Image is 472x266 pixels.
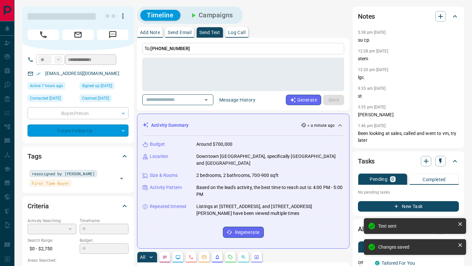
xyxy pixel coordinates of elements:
p: su cp. [358,37,459,44]
button: Message History [215,95,259,105]
span: Email [62,29,94,40]
button: Open [202,95,211,104]
p: lgc. [358,74,459,81]
p: Add Note [140,30,160,35]
p: stem [358,55,459,62]
p: 12:28 pm [DATE] [358,49,388,53]
p: Location [150,153,168,160]
button: Timeline [140,10,180,21]
a: Tailored For You [382,260,415,266]
div: Fri Jul 11 2025 [28,95,76,104]
p: Areas Searched: [28,257,128,263]
svg: Listing Alerts [215,255,220,260]
p: st [358,93,459,100]
p: Activity Summary [151,122,188,129]
div: Buyer , Precon [28,107,128,119]
svg: Calls [188,255,194,260]
svg: Opportunities [241,255,246,260]
p: Based on the lead's activity, the best time to reach out is: 4:00 PM - 5:00 PM [196,184,344,198]
p: Actively Searching: [28,218,76,224]
p: All [140,255,145,259]
p: [PERSON_NAME] [358,111,459,118]
span: First Time Buyer [32,180,69,186]
svg: Agent Actions [254,255,259,260]
span: Claimed [DATE] [82,95,109,102]
p: 0 [391,177,394,181]
h2: Tags [28,151,41,161]
svg: Notes [162,255,167,260]
p: Send Text [199,30,220,35]
a: [EMAIL_ADDRESS][DOMAIN_NAME] [45,71,119,76]
p: Budget: [80,237,128,243]
h2: Tasks [358,156,375,166]
div: Text sent [378,223,455,229]
p: 1:46 pm [DATE] [358,123,386,128]
div: Activity Summary< a minute ago [143,119,344,131]
p: Send Email [168,30,191,35]
span: Message [97,29,128,40]
span: Signed up [DATE] [82,83,112,89]
p: Completed [423,177,446,182]
h2: Notes [358,11,375,22]
span: reassigned by [PERSON_NAME] [32,170,95,177]
p: Log Call [228,30,246,35]
h2: Alerts [358,224,375,234]
svg: Email Verified [36,71,41,76]
div: Thu Sep 05 2024 [80,95,128,104]
span: Call [28,29,59,40]
p: Off [358,260,371,266]
p: Search Range: [28,237,76,243]
p: 5:38 pm [DATE] [358,30,386,35]
p: Been looking at sales, called and went to vm, try later [358,130,459,144]
button: Regenerate [223,227,264,238]
div: Fri Aug 15 2025 [28,82,76,91]
svg: Emails [202,255,207,260]
button: New Task [358,201,459,212]
div: Notes [358,9,459,24]
p: Budget [150,141,165,148]
div: Future Follow Up [28,124,128,137]
p: 3:35 pm [DATE] [358,105,386,109]
div: Changes saved [378,244,455,250]
div: Criteria [28,198,128,214]
p: Size & Rooms [150,172,178,179]
span: Contacted [DATE] [30,95,61,102]
p: Activity Pattern [150,184,182,191]
span: [PHONE_NUMBER] [150,46,190,51]
div: condos.ca [375,261,380,265]
span: Active 7 hours ago [30,83,63,89]
div: Tue Apr 11 2023 [80,82,128,91]
p: Listings at [STREET_ADDRESS], and [STREET_ADDRESS][PERSON_NAME] have been viewed multiple times [196,203,344,217]
p: No pending tasks [358,187,459,197]
svg: Lead Browsing Activity [175,255,181,260]
div: Tags [28,148,128,164]
p: $0 - $2,750 [28,243,76,254]
p: Timeframe: [80,218,128,224]
svg: Requests [228,255,233,260]
p: Repeated Interest [150,203,187,210]
h2: Criteria [28,201,49,211]
button: Campaigns [183,10,240,21]
p: 2 bedrooms, 2 bathrooms, 700-900 sqft [196,172,279,179]
button: Generate [286,95,321,105]
p: Around $700,000 [196,141,232,148]
p: 12:20 pm [DATE] [358,67,388,72]
div: Alerts [358,221,459,237]
p: Pending [370,177,387,181]
p: 9:35 am [DATE] [358,86,386,91]
p: Downtown [GEOGRAPHIC_DATA], specifically [GEOGRAPHIC_DATA] and [GEOGRAPHIC_DATA] [196,153,344,167]
p: < a minute ago [307,123,335,128]
p: To: [142,43,344,54]
button: Open [117,174,126,183]
div: Tasks [358,153,459,169]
